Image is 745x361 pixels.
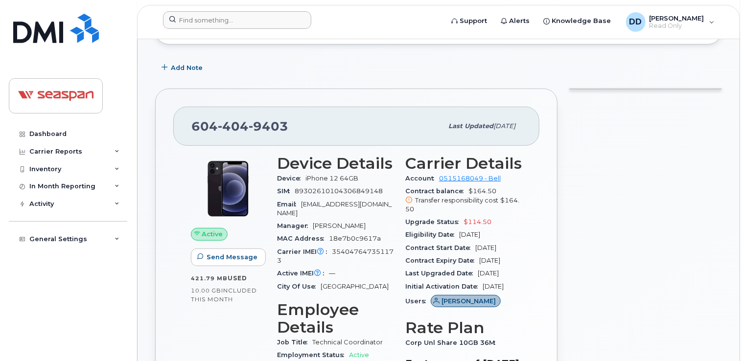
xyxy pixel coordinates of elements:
input: Find something... [163,11,311,29]
div: Dhruv Desai [619,12,722,32]
span: [PERSON_NAME] [442,296,496,306]
span: [DATE] [479,257,500,264]
a: 0515168049 - Bell [439,175,501,182]
span: [PERSON_NAME] [650,14,704,22]
span: Eligibility Date [405,231,459,238]
span: Transfer responsibility cost [415,197,498,204]
span: Device [277,175,305,182]
span: [DATE] [493,122,515,130]
span: Contract Start Date [405,244,475,251]
span: — [329,270,335,277]
span: iPhone 12 64GB [305,175,358,182]
span: Active [349,351,369,359]
span: 404 [218,119,249,134]
span: Contract balance [405,187,468,195]
span: City Of Use [277,283,321,290]
span: [EMAIL_ADDRESS][DOMAIN_NAME] [277,201,392,217]
h3: Carrier Details [405,155,522,172]
span: Active IMEI [277,270,329,277]
a: [PERSON_NAME] [431,297,501,305]
button: Add Note [155,59,211,77]
span: Manager [277,222,313,229]
span: Corp Unl Share 10GB 36M [405,339,500,346]
span: Initial Activation Date [405,283,483,290]
span: Carrier IMEI [277,248,332,255]
span: Read Only [650,22,704,30]
span: used [228,274,247,282]
span: 354047647351173 [277,248,394,264]
span: [DATE] [459,231,480,238]
a: Knowledge Base [537,11,618,31]
span: Account [405,175,439,182]
span: 10.00 GB [191,287,221,294]
span: Last updated [448,122,493,130]
span: Alerts [510,16,530,26]
span: 421.79 MB [191,275,228,282]
span: Job Title [277,338,312,346]
a: Alerts [494,11,537,31]
span: [DATE] [483,283,504,290]
span: [DATE] [478,270,499,277]
span: [PERSON_NAME] [313,222,366,229]
span: MAC Address [277,235,329,242]
span: Technical Coordinator [312,338,383,346]
span: included this month [191,287,257,303]
img: iPhone_12.jpg [199,159,257,218]
span: [GEOGRAPHIC_DATA] [321,283,389,290]
span: Upgrade Status [405,218,464,226]
span: Knowledge Base [552,16,611,26]
span: Send Message [207,252,257,262]
span: SIM [277,187,295,195]
span: Contract Expiry Date [405,257,479,264]
span: Employment Status [277,351,349,359]
span: Users [405,297,431,305]
h3: Rate Plan [405,319,522,337]
span: 18e7b0c9617a [329,235,381,242]
span: DD [629,16,642,28]
span: 89302610104306849148 [295,187,383,195]
a: Support [445,11,494,31]
span: Last Upgraded Date [405,270,478,277]
button: Send Message [191,248,266,266]
span: $164.50 [405,187,522,214]
span: $164.50 [405,197,519,213]
span: Support [460,16,488,26]
span: Active [202,229,223,239]
span: 9403 [249,119,288,134]
span: 604 [191,119,288,134]
span: Email [277,201,301,208]
span: [DATE] [475,244,496,251]
span: Add Note [171,63,203,72]
h3: Device Details [277,155,394,172]
h3: Employee Details [277,301,394,336]
span: $114.50 [464,218,491,226]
